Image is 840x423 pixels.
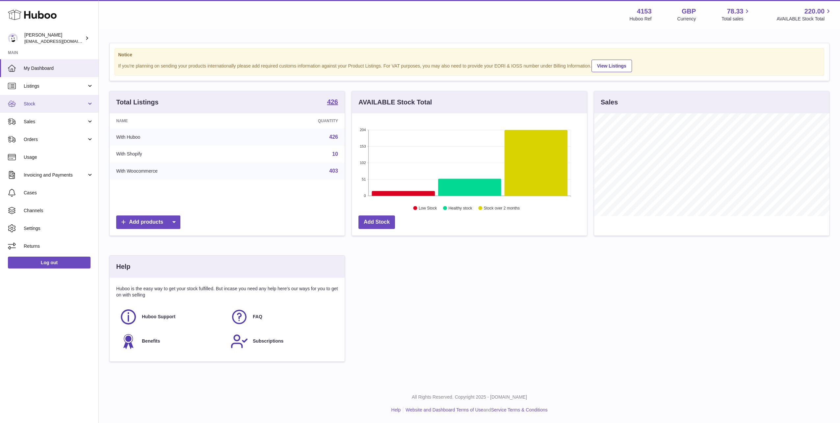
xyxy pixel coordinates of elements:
[448,206,472,211] text: Healthy stock
[406,407,483,412] a: Website and Dashboard Terms of Use
[484,206,520,211] text: Stock over 2 months
[682,7,696,16] strong: GBP
[8,257,91,268] a: Log out
[360,161,366,165] text: 102
[358,98,432,107] h3: AVAILABLE Stock Total
[329,168,338,174] a: 403
[24,32,84,44] div: [PERSON_NAME]
[253,314,262,320] span: FAQ
[110,162,255,180] td: With Woocommerce
[118,59,821,72] div: If you're planning on sending your products internationally please add required customs informati...
[332,151,338,157] a: 10
[722,7,751,22] a: 78.33 Total sales
[727,7,743,16] span: 78.33
[230,308,335,326] a: FAQ
[24,101,87,107] span: Stock
[360,144,366,148] text: 153
[391,407,401,412] a: Help
[722,16,751,22] span: Total sales
[24,65,93,71] span: My Dashboard
[804,7,825,16] span: 220.00
[24,172,87,178] span: Invoicing and Payments
[118,52,821,58] strong: Notice
[116,262,130,271] h3: Help
[24,136,87,143] span: Orders
[327,99,338,106] a: 426
[677,16,696,22] div: Currency
[116,215,180,229] a: Add products
[491,407,548,412] a: Service Terms & Conditions
[362,177,366,181] text: 51
[142,314,175,320] span: Huboo Support
[24,83,87,89] span: Listings
[253,338,283,344] span: Subscriptions
[24,154,93,160] span: Usage
[24,119,87,125] span: Sales
[110,113,255,128] th: Name
[255,113,345,128] th: Quantity
[110,128,255,146] td: With Huboo
[776,7,832,22] a: 220.00 AVAILABLE Stock Total
[601,98,618,107] h3: Sales
[776,16,832,22] span: AVAILABLE Stock Total
[230,332,335,350] a: Subscriptions
[110,146,255,163] td: With Shopify
[116,98,159,107] h3: Total Listings
[327,99,338,105] strong: 426
[364,194,366,198] text: 0
[8,33,18,43] img: sales@kasefilters.com
[360,128,366,132] text: 204
[329,134,338,140] a: 426
[24,208,93,214] span: Channels
[630,16,652,22] div: Huboo Ref
[24,190,93,196] span: Cases
[116,286,338,298] p: Huboo is the easy way to get your stock fulfilled. But incase you need any help here's our ways f...
[104,394,835,400] p: All Rights Reserved. Copyright 2025 - [DOMAIN_NAME]
[24,39,97,44] span: [EMAIL_ADDRESS][DOMAIN_NAME]
[637,7,652,16] strong: 4153
[591,60,632,72] a: View Listings
[142,338,160,344] span: Benefits
[119,332,224,350] a: Benefits
[24,225,93,232] span: Settings
[358,215,395,229] a: Add Stock
[403,407,547,413] li: and
[24,243,93,249] span: Returns
[119,308,224,326] a: Huboo Support
[419,206,437,211] text: Low Stock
